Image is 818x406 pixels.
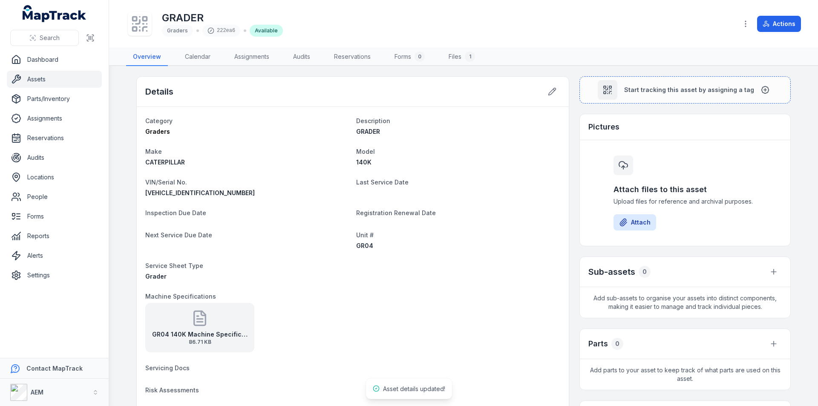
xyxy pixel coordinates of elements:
[10,30,79,46] button: Search
[145,189,255,196] span: [VEHICLE_IDENTIFICATION_NUMBER]
[228,48,276,66] a: Assignments
[7,149,102,166] a: Audits
[145,386,199,394] span: Risk Assessments
[23,5,86,22] a: MapTrack
[356,148,375,155] span: Model
[757,16,801,32] button: Actions
[145,293,216,300] span: Machine Specifications
[152,339,248,346] span: 86.71 KB
[7,169,102,186] a: Locations
[611,338,623,350] div: 0
[145,273,167,280] span: Grader
[579,76,791,104] button: Start tracking this asset by assigning a tag
[162,11,283,25] h1: GRADER
[145,364,190,371] span: Servicing Docs
[145,179,187,186] span: VIN/Serial No.
[7,51,102,68] a: Dashboard
[145,117,173,124] span: Category
[580,287,790,318] span: Add sub-assets to organise your assets into distinct components, making it easier to manage and t...
[7,130,102,147] a: Reservations
[145,86,173,98] h2: Details
[356,231,374,239] span: Unit #
[588,121,619,133] h3: Pictures
[145,209,206,216] span: Inspection Due Date
[580,359,790,390] span: Add parts to your asset to keep track of what parts are used on this asset.
[167,27,188,34] span: Graders
[356,117,390,124] span: Description
[7,188,102,205] a: People
[588,338,608,350] h3: Parts
[356,209,436,216] span: Registration Renewal Date
[327,48,377,66] a: Reservations
[40,34,60,42] span: Search
[31,389,43,396] strong: AEM
[126,48,168,66] a: Overview
[356,179,409,186] span: Last Service Date
[145,231,212,239] span: Next Service Due Date
[7,227,102,245] a: Reports
[613,214,656,230] button: Attach
[7,110,102,127] a: Assignments
[388,48,432,66] a: Forms0
[26,365,83,372] strong: Contact MapTrack
[624,86,754,94] span: Start tracking this asset by assigning a tag
[7,90,102,107] a: Parts/Inventory
[286,48,317,66] a: Audits
[250,25,283,37] div: Available
[356,128,380,135] span: GRADER
[202,25,240,37] div: 222ea6
[588,266,635,278] h2: Sub-assets
[356,242,373,249] span: GR04
[145,128,170,135] span: Graders
[613,184,757,196] h3: Attach files to this asset
[465,52,475,62] div: 1
[7,208,102,225] a: Forms
[145,262,203,269] span: Service Sheet Type
[383,385,445,392] span: Asset details updated!
[639,266,651,278] div: 0
[7,247,102,264] a: Alerts
[178,48,217,66] a: Calendar
[145,158,185,166] span: CATERPILLAR
[7,71,102,88] a: Assets
[415,52,425,62] div: 0
[7,267,102,284] a: Settings
[145,148,162,155] span: Make
[442,48,482,66] a: Files1
[613,197,757,206] span: Upload files for reference and archival purposes.
[356,158,372,166] span: 140K
[152,330,248,339] strong: GR04 140K Machine Specification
